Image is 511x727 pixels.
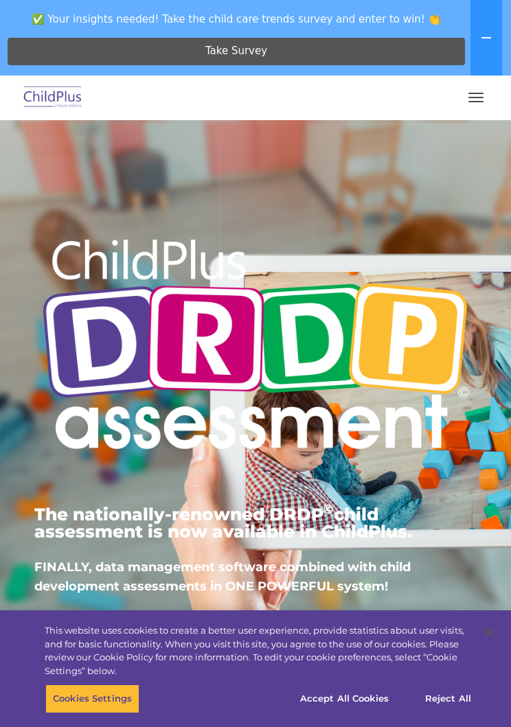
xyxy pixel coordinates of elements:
[405,684,491,713] button: Reject All
[205,39,267,63] span: Take Survey
[34,504,412,542] span: The nationally-renowned DRDP child assessment is now available in ChildPlus.
[323,501,334,517] sup: ©
[21,82,85,114] img: ChildPlus by Procare Solutions
[45,684,139,713] button: Cookies Settings
[45,624,475,678] div: This website uses cookies to create a better user experience, provide statistics about user visit...
[293,684,396,713] button: Accept All Cookies
[8,38,465,65] a: Take Survey
[34,559,411,594] span: FINALLY, data management software combined with child development assessments in ONE POWERFUL sys...
[5,5,468,32] span: ✅ Your insights needed! Take the child care trends survey and enter to win! 👏
[34,213,477,482] img: Copyright - DRDP Logo Light
[474,617,504,647] button: Close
